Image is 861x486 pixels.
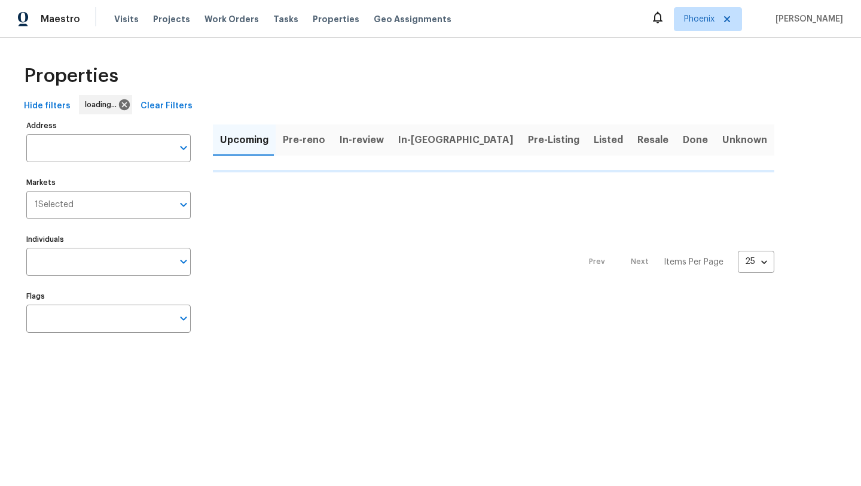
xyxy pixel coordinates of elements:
[26,179,191,186] label: Markets
[283,132,325,148] span: Pre-reno
[175,196,192,213] button: Open
[153,13,190,25] span: Projects
[141,99,193,114] span: Clear Filters
[738,246,774,277] div: 25
[722,132,767,148] span: Unknown
[313,13,359,25] span: Properties
[204,13,259,25] span: Work Orders
[683,132,708,148] span: Done
[114,13,139,25] span: Visits
[85,99,121,111] span: loading...
[578,180,774,345] nav: Pagination Navigation
[637,132,668,148] span: Resale
[175,310,192,327] button: Open
[26,236,191,243] label: Individuals
[175,253,192,270] button: Open
[220,132,268,148] span: Upcoming
[26,293,191,300] label: Flags
[594,132,623,148] span: Listed
[340,132,384,148] span: In-review
[664,256,723,268] p: Items Per Page
[26,122,191,129] label: Address
[136,95,197,117] button: Clear Filters
[79,95,132,114] div: loading...
[35,200,74,210] span: 1 Selected
[398,132,514,148] span: In-[GEOGRAPHIC_DATA]
[273,15,298,23] span: Tasks
[24,99,71,114] span: Hide filters
[41,13,80,25] span: Maestro
[19,95,75,117] button: Hide filters
[175,139,192,156] button: Open
[528,132,579,148] span: Pre-Listing
[374,13,451,25] span: Geo Assignments
[24,70,118,82] span: Properties
[771,13,843,25] span: [PERSON_NAME]
[684,13,715,25] span: Phoenix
